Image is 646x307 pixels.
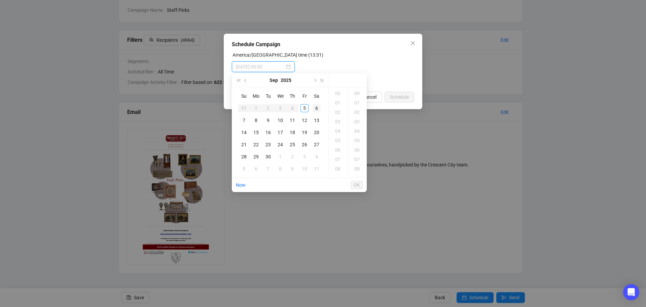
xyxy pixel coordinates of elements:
[250,126,262,139] td: 2025-09-15
[300,141,309,149] div: 26
[362,93,376,101] span: Cancel
[330,155,347,164] div: 07
[274,90,286,102] th: We
[238,102,250,114] td: 2025-08-31
[252,104,260,112] div: 1
[298,163,311,175] td: 2025-10-10
[262,163,274,175] td: 2025-10-07
[262,114,274,126] td: 2025-09-09
[274,163,286,175] td: 2025-10-08
[252,165,260,173] div: 6
[330,108,347,117] div: 02
[330,164,347,174] div: 08
[276,141,284,149] div: 24
[250,163,262,175] td: 2025-10-06
[313,165,321,173] div: 11
[240,104,248,112] div: 31
[252,141,260,149] div: 22
[311,126,323,139] td: 2025-09-20
[286,90,298,102] th: Th
[262,151,274,163] td: 2025-09-30
[276,128,284,136] div: 17
[350,145,366,155] div: 06
[281,73,291,87] button: Choose a year
[236,63,285,70] input: Select date
[238,163,250,175] td: 2025-10-05
[298,151,311,163] td: 2025-10-03
[313,141,321,149] div: 27
[250,151,262,163] td: 2025-09-29
[250,102,262,114] td: 2025-09-01
[313,116,321,124] div: 13
[313,128,321,136] div: 20
[240,116,248,124] div: 7
[264,128,272,136] div: 16
[350,136,366,145] div: 05
[300,153,309,161] div: 3
[313,153,321,161] div: 4
[264,141,272,149] div: 23
[288,153,296,161] div: 2
[298,90,311,102] th: Fr
[350,108,366,117] div: 02
[276,165,284,173] div: 8
[264,104,272,112] div: 2
[350,117,366,126] div: 03
[298,102,311,114] td: 2025-09-05
[286,114,298,126] td: 2025-09-11
[330,89,347,98] div: 00
[264,116,272,124] div: 9
[235,73,242,87] button: Last year (Control + left)
[274,139,286,151] td: 2025-09-24
[300,165,309,173] div: 10
[385,92,414,102] button: Schedule
[252,116,260,124] div: 8
[298,126,311,139] td: 2025-09-19
[262,126,274,139] td: 2025-09-16
[350,164,366,174] div: 08
[350,98,366,108] div: 01
[351,181,363,189] button: OK
[250,114,262,126] td: 2025-09-08
[288,165,296,173] div: 9
[252,128,260,136] div: 15
[262,139,274,151] td: 2025-09-23
[300,128,309,136] div: 19
[286,126,298,139] td: 2025-09-18
[350,155,366,164] div: 07
[298,114,311,126] td: 2025-09-12
[242,73,249,87] button: Previous month (PageUp)
[252,153,260,161] div: 29
[330,174,347,183] div: 09
[238,139,250,151] td: 2025-09-21
[250,139,262,151] td: 2025-09-22
[238,151,250,163] td: 2025-09-28
[232,40,414,49] div: Schedule Campaign
[240,153,248,161] div: 28
[300,104,309,112] div: 5
[274,151,286,163] td: 2025-10-01
[232,52,323,58] label: America/Chicago time (13:31)
[319,73,326,87] button: Next year (Control + right)
[330,136,347,145] div: 05
[276,153,284,161] div: 1
[238,114,250,126] td: 2025-09-07
[274,114,286,126] td: 2025-09-10
[330,126,347,136] div: 04
[276,104,284,112] div: 3
[236,182,246,188] a: Now
[311,139,323,151] td: 2025-09-27
[276,116,284,124] div: 10
[623,284,639,300] div: Open Intercom Messenger
[286,102,298,114] td: 2025-09-04
[350,174,366,183] div: 09
[298,139,311,151] td: 2025-09-26
[286,163,298,175] td: 2025-10-09
[286,139,298,151] td: 2025-09-25
[240,128,248,136] div: 14
[288,116,296,124] div: 11
[240,141,248,149] div: 21
[238,90,250,102] th: Su
[407,38,418,49] button: Close
[350,89,366,98] div: 00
